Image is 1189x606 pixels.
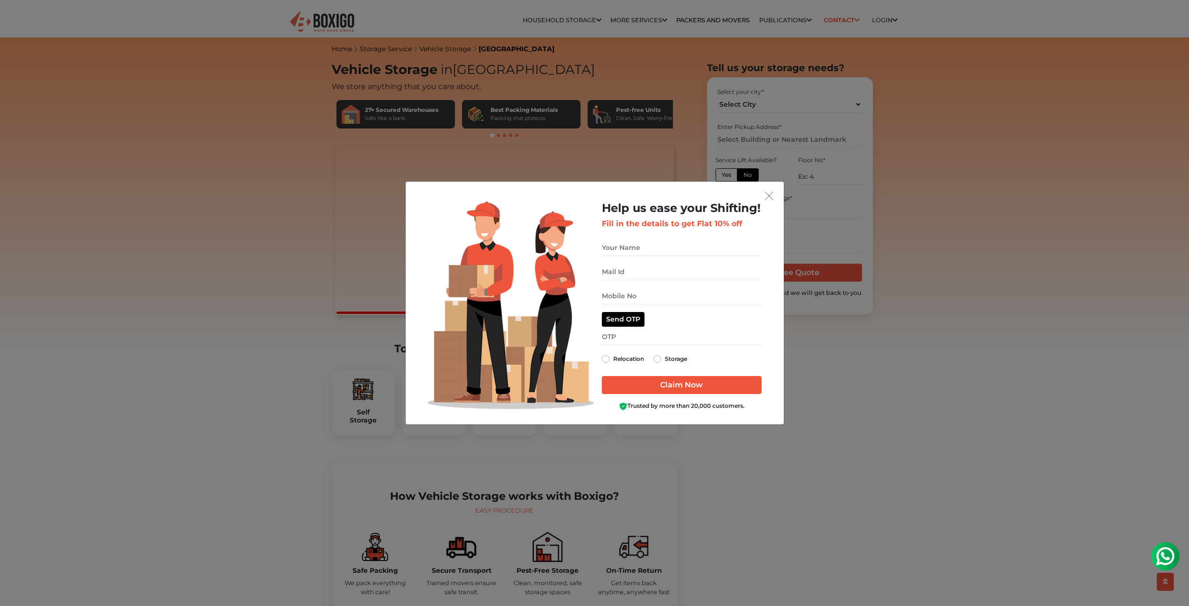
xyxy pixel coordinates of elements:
[765,192,773,200] img: exit
[602,239,762,256] input: Your Name
[602,376,762,394] input: Claim Now
[602,219,762,228] h3: Fill in the details to get Flat 10% off
[665,353,687,365] label: Storage
[9,9,28,28] img: whatsapp-icon.svg
[602,402,762,411] div: Trusted by more than 20,000 customers.
[613,353,644,365] label: Relocation
[602,264,762,280] input: Mail Id
[602,288,762,304] input: Mobile No
[602,312,644,327] button: Send OTP
[619,402,627,411] img: Boxigo Customer Shield
[602,329,762,345] input: OTP
[602,202,762,215] h2: Help us ease your Shifting!
[427,202,594,409] img: Lead Welcome Image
